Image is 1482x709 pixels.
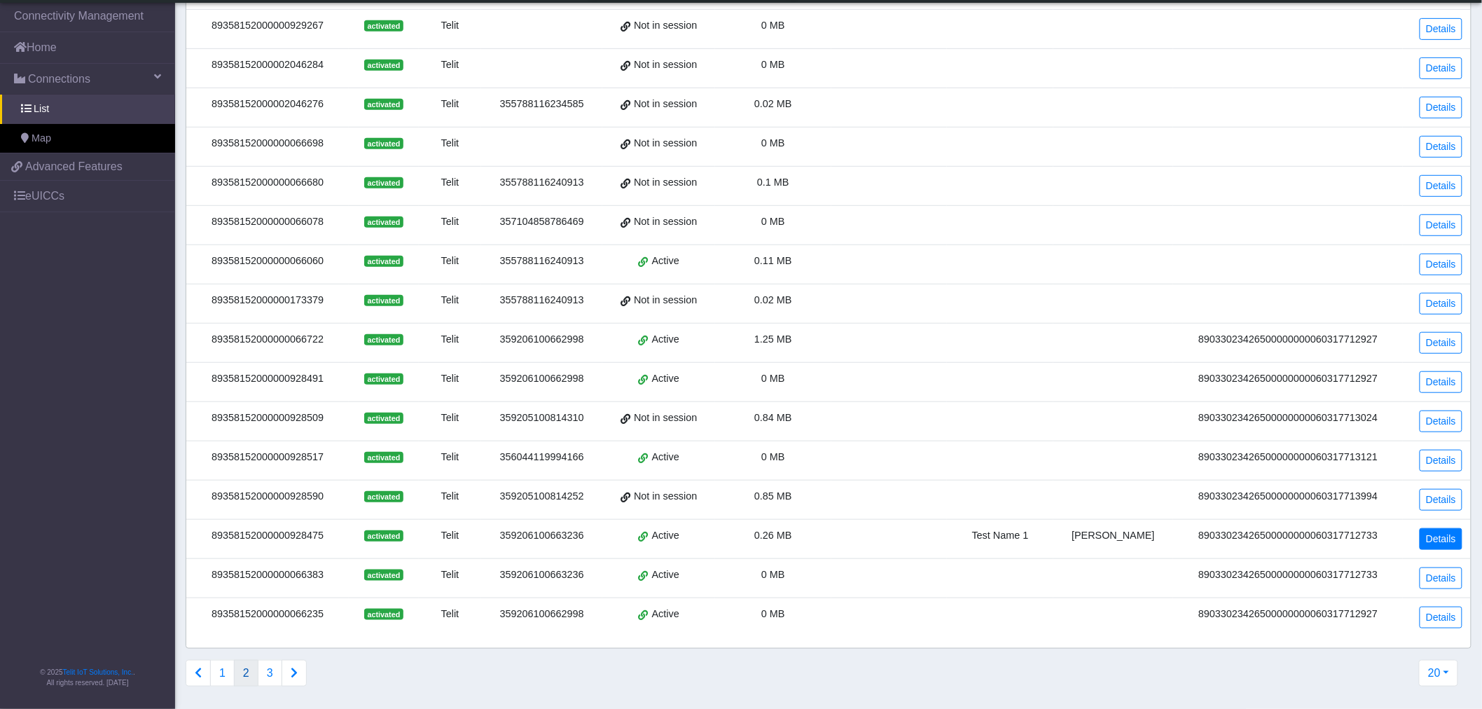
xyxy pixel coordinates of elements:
[195,411,340,426] div: 89358152000000928509
[1420,214,1462,236] a: Details
[427,450,473,465] div: Telit
[1182,371,1394,387] div: 89033023426500000000060317712927
[634,97,697,112] span: Not in session
[364,609,403,620] span: activated
[1420,607,1462,628] a: Details
[32,131,51,146] span: Map
[258,660,282,687] button: 3
[761,451,785,462] span: 0 MB
[652,607,679,622] span: Active
[754,490,792,502] span: 0.85 MB
[364,373,403,385] span: activated
[364,491,403,502] span: activated
[1182,450,1394,465] div: 89033023426500000000060317713121
[634,489,697,504] span: Not in session
[634,214,697,230] span: Not in session
[427,567,473,583] div: Telit
[634,57,697,73] span: Not in session
[1420,332,1462,354] a: Details
[1420,254,1462,275] a: Details
[754,530,792,541] span: 0.26 MB
[63,668,133,676] a: Telit IoT Solutions, Inc.
[754,333,792,345] span: 1.25 MB
[195,450,340,465] div: 89358152000000928517
[195,332,340,347] div: 89358152000000066722
[28,71,90,88] span: Connections
[1420,567,1462,589] a: Details
[761,608,785,619] span: 0 MB
[634,136,697,151] span: Not in session
[1182,332,1394,347] div: 89033023426500000000060317712927
[195,489,340,504] div: 89358152000000928590
[1182,607,1394,622] div: 89033023426500000000060317712927
[364,334,403,345] span: activated
[234,660,258,687] button: 2
[364,60,403,71] span: activated
[364,99,403,110] span: activated
[761,59,785,70] span: 0 MB
[490,214,594,230] div: 357104858786469
[364,138,403,149] span: activated
[427,175,473,191] div: Telit
[427,97,473,112] div: Telit
[210,660,235,687] button: 1
[1182,567,1394,583] div: 89033023426500000000060317712733
[1420,528,1462,550] a: Details
[427,254,473,269] div: Telit
[1420,57,1462,79] a: Details
[427,528,473,544] div: Telit
[490,293,594,308] div: 355788116240913
[652,528,679,544] span: Active
[195,57,340,73] div: 89358152000002046284
[490,450,594,465] div: 356044119994166
[427,332,473,347] div: Telit
[427,57,473,73] div: Telit
[1419,660,1458,687] button: 20
[195,18,340,34] div: 89358152000000929267
[754,98,792,109] span: 0.02 MB
[427,489,473,504] div: Telit
[195,528,340,544] div: 89358152000000928475
[1062,528,1165,544] div: [PERSON_NAME]
[364,570,403,581] span: activated
[195,293,340,308] div: 89358152000000173379
[427,607,473,622] div: Telit
[195,607,340,622] div: 89358152000000066235
[761,216,785,227] span: 0 MB
[754,255,792,266] span: 0.11 MB
[652,450,679,465] span: Active
[652,567,679,583] span: Active
[761,137,785,149] span: 0 MB
[427,18,473,34] div: Telit
[955,528,1045,544] div: Test Name 1
[195,567,340,583] div: 89358152000000066383
[490,567,594,583] div: 359206100663236
[490,411,594,426] div: 359205100814310
[1420,489,1462,511] a: Details
[1420,450,1462,471] a: Details
[1182,528,1394,544] div: 89033023426500000000060317712733
[195,254,340,269] div: 89358152000000066060
[1420,97,1462,118] a: Details
[364,177,403,188] span: activated
[364,413,403,424] span: activated
[427,411,473,426] div: Telit
[757,177,789,188] span: 0.1 MB
[364,216,403,228] span: activated
[634,175,697,191] span: Not in session
[364,452,403,463] span: activated
[1420,371,1462,393] a: Details
[761,373,785,384] span: 0 MB
[652,332,679,347] span: Active
[490,371,594,387] div: 359206100662998
[195,371,340,387] div: 89358152000000928491
[34,102,49,117] span: List
[186,660,307,687] nav: Connections list navigation
[1420,136,1462,158] a: Details
[195,214,340,230] div: 89358152000000066078
[364,256,403,267] span: activated
[427,136,473,151] div: Telit
[25,158,123,175] span: Advanced Features
[634,18,697,34] span: Not in session
[1420,293,1462,315] a: Details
